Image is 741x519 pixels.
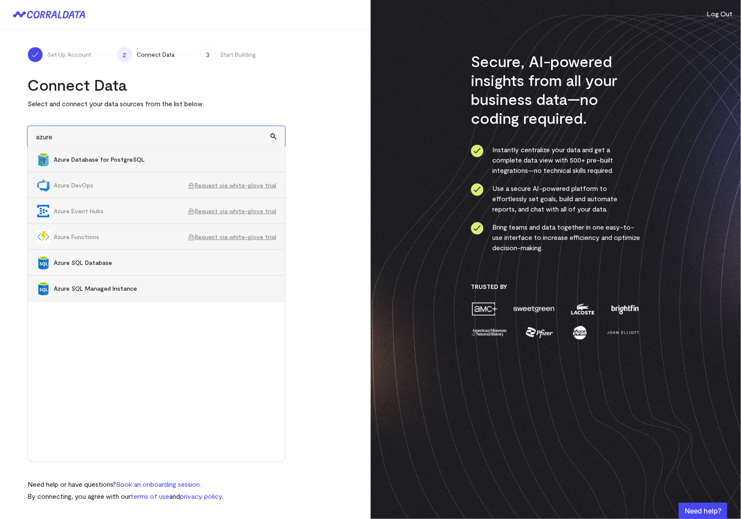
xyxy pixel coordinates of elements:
[188,182,195,189] img: ico-lock-cf4a91f8.svg
[27,479,223,489] p: Need help or have questions?
[471,301,498,316] img: amc-0b11a8f1.png
[27,491,223,501] p: By connecting, you agree with our and
[610,301,640,316] img: brightfin-a251e171.png
[131,492,169,500] a: terms of use
[37,204,50,218] img: Azure Event Hubs
[54,284,276,293] span: Azure SQL Managed Instance
[471,144,640,175] li: Instantly centralize your data and get a complete data view with 500+ pre-built integrations—no t...
[471,283,640,291] h3: Trusted By
[471,222,484,235] img: ico-check-circle-4b19435c.svg
[54,181,188,190] span: Azure DevOps
[200,47,216,62] span: 3
[37,153,50,166] img: Azure Database for PostgreSQL
[188,208,195,215] img: ico-lock-cf4a91f8.svg
[54,233,188,241] span: Azure Functions
[54,207,188,215] span: Azure Event Hubs
[188,234,195,241] img: ico-lock-cf4a91f8.svg
[54,155,276,164] span: Azure Database for PostgreSQL
[37,230,50,244] img: Azure Functions
[27,75,285,94] h2: Connect Data
[525,325,555,340] img: pfizer-e137f5fc.png
[27,126,285,147] input: Search and add other data sources
[37,282,50,295] img: Azure SQL Managed Instance
[180,492,223,500] a: privacy policy.
[471,222,640,253] li: Bring teams and data together in one easy-to-use interface to increase efficiency and optimize de...
[37,256,50,270] img: Azure SQL Database
[117,47,132,62] span: 2
[606,325,640,340] img: john-elliott-25751c40.png
[188,207,276,215] span: Request via white-glove trial
[471,183,640,214] li: Use a secure AI-powered platform to effortlessly set goals, build and automate reports, and chat ...
[471,183,484,196] img: ico-check-circle-4b19435c.svg
[27,98,285,109] p: Select and connect your data sources from the list below.
[31,50,40,59] img: ico-check-white-5ff98cb1.svg
[220,50,256,59] span: Start Building
[116,480,201,488] a: Book an onboarding session.
[37,178,50,192] img: Azure DevOps
[471,325,508,340] img: amnh-5afada46.png
[137,50,174,59] span: Connect Data
[707,9,732,19] button: Log Out
[570,301,595,316] img: lacoste-7a6b0538.png
[188,233,276,241] span: Request via white-glove trial
[47,50,91,59] span: Set Up Account
[512,301,555,316] img: sweetgreen-1d1fb32c.png
[188,181,276,190] span: Request via white-glove trial
[571,325,589,340] img: moon-juice-c312e729.png
[54,258,276,267] span: Azure SQL Database
[471,52,640,127] h3: Secure, AI-powered insights from all your business data—no coding required.
[471,144,484,157] img: ico-check-circle-4b19435c.svg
